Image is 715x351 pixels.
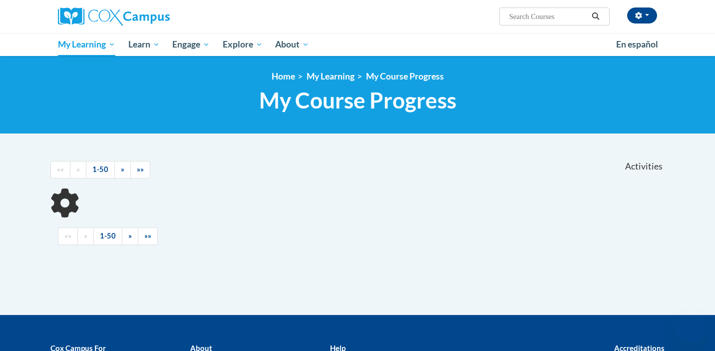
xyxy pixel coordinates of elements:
[122,227,138,245] a: Next
[130,161,150,178] a: End
[508,10,588,22] input: Search Courses
[275,38,309,50] span: About
[138,227,158,245] a: End
[70,161,86,178] a: Previous
[84,231,87,240] span: «
[144,231,151,240] span: »»
[272,71,295,81] a: Home
[57,165,64,173] span: ««
[366,71,444,81] a: My Course Progress
[121,165,124,173] span: »
[137,165,144,173] span: »»
[269,33,316,56] a: About
[675,311,707,343] iframe: Button to launch messaging window
[627,7,657,23] button: Account Settings
[58,38,115,50] span: My Learning
[307,71,355,81] a: My Learning
[76,165,80,173] span: «
[588,10,603,22] button: Search
[122,33,166,56] a: Learn
[223,38,263,50] span: Explore
[58,7,170,25] img: Cox Campus
[610,34,665,55] a: En español
[625,161,663,172] span: Activities
[259,87,456,113] span: My Course Progress
[216,33,269,56] a: Explore
[86,161,115,178] a: 1-50
[43,33,672,56] div: Main menu
[114,161,131,178] a: Next
[77,227,94,245] a: Previous
[166,33,216,56] a: Engage
[50,161,70,178] a: Begining
[58,7,248,25] a: Cox Campus
[58,227,78,245] a: Begining
[93,227,122,245] a: 1-50
[172,38,210,50] span: Engage
[128,231,132,240] span: »
[128,38,160,50] span: Learn
[51,33,122,56] a: My Learning
[616,39,658,49] span: En español
[64,231,71,240] span: ««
